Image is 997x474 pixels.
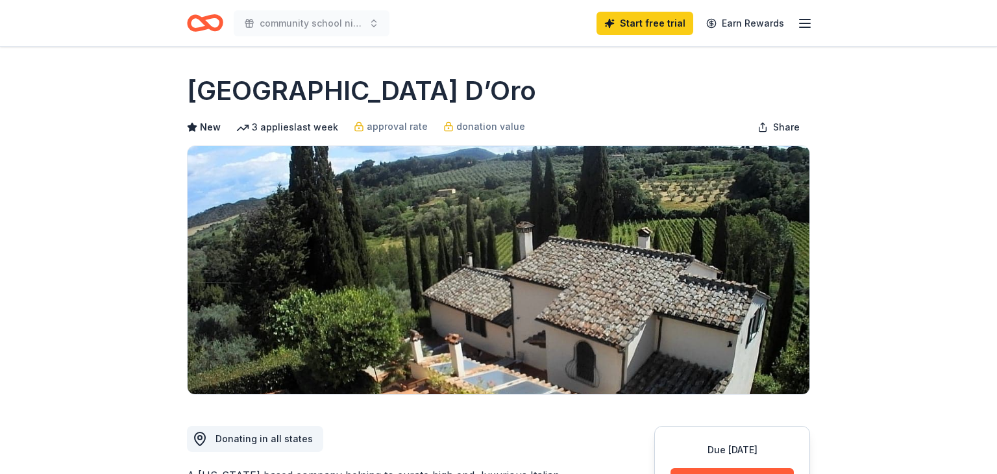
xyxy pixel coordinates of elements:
img: Image for Villa Sogni D’Oro [188,146,809,394]
h1: [GEOGRAPHIC_DATA] D’Oro [187,73,536,109]
span: New [200,119,221,135]
a: donation value [443,119,525,134]
span: community school nights [260,16,363,31]
a: Earn Rewards [698,12,792,35]
div: Due [DATE] [671,442,794,458]
button: Share [747,114,810,140]
button: community school nights [234,10,389,36]
span: approval rate [367,119,428,134]
span: donation value [456,119,525,134]
div: 3 applies last week [236,119,338,135]
a: approval rate [354,119,428,134]
a: Start free trial [597,12,693,35]
a: Home [187,8,223,38]
span: Donating in all states [215,433,313,444]
span: Share [773,119,800,135]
